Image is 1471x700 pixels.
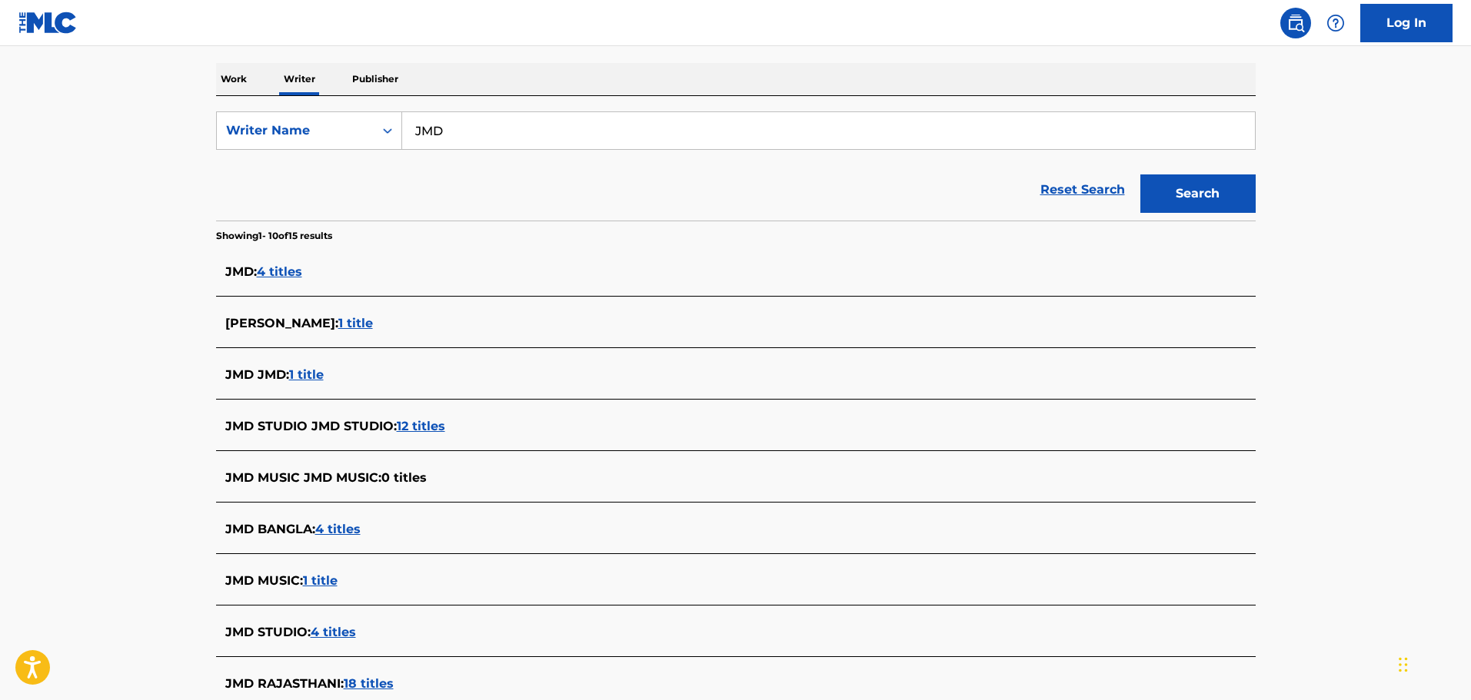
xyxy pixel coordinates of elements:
[348,63,403,95] p: Publisher
[225,419,397,433] span: JMD STUDIO JMD STUDIO :
[1140,174,1256,213] button: Search
[225,367,289,382] span: JMD JMD :
[216,63,251,95] p: Work
[289,367,324,382] span: 1 title
[1326,14,1345,32] img: help
[225,625,311,639] span: JMD STUDIO :
[1394,626,1471,700] iframe: Chat Widget
[1286,14,1305,32] img: search
[338,316,373,330] span: 1 title
[216,229,332,243] p: Showing 1 - 10 of 15 results
[225,470,381,485] span: JMD MUSIC JMD MUSIC :
[344,676,394,691] span: 18 titles
[225,316,338,330] span: [PERSON_NAME] :
[311,625,356,639] span: 4 titles
[381,470,427,485] span: 0 titles
[225,522,315,536] span: JMD BANGLA :
[225,573,303,588] span: JMD MUSIC :
[1280,8,1311,38] a: Public Search
[315,522,361,536] span: 4 titles
[225,676,344,691] span: JMD RAJASTHANI :
[257,264,302,279] span: 4 titles
[1399,642,1408,688] div: Drag
[303,573,338,588] span: 1 title
[1033,173,1133,207] a: Reset Search
[216,111,1256,221] form: Search Form
[1360,4,1453,42] a: Log In
[226,121,364,140] div: Writer Name
[397,419,445,433] span: 12 titles
[18,12,78,34] img: MLC Logo
[1320,8,1351,38] div: Help
[279,63,320,95] p: Writer
[225,264,257,279] span: JMD :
